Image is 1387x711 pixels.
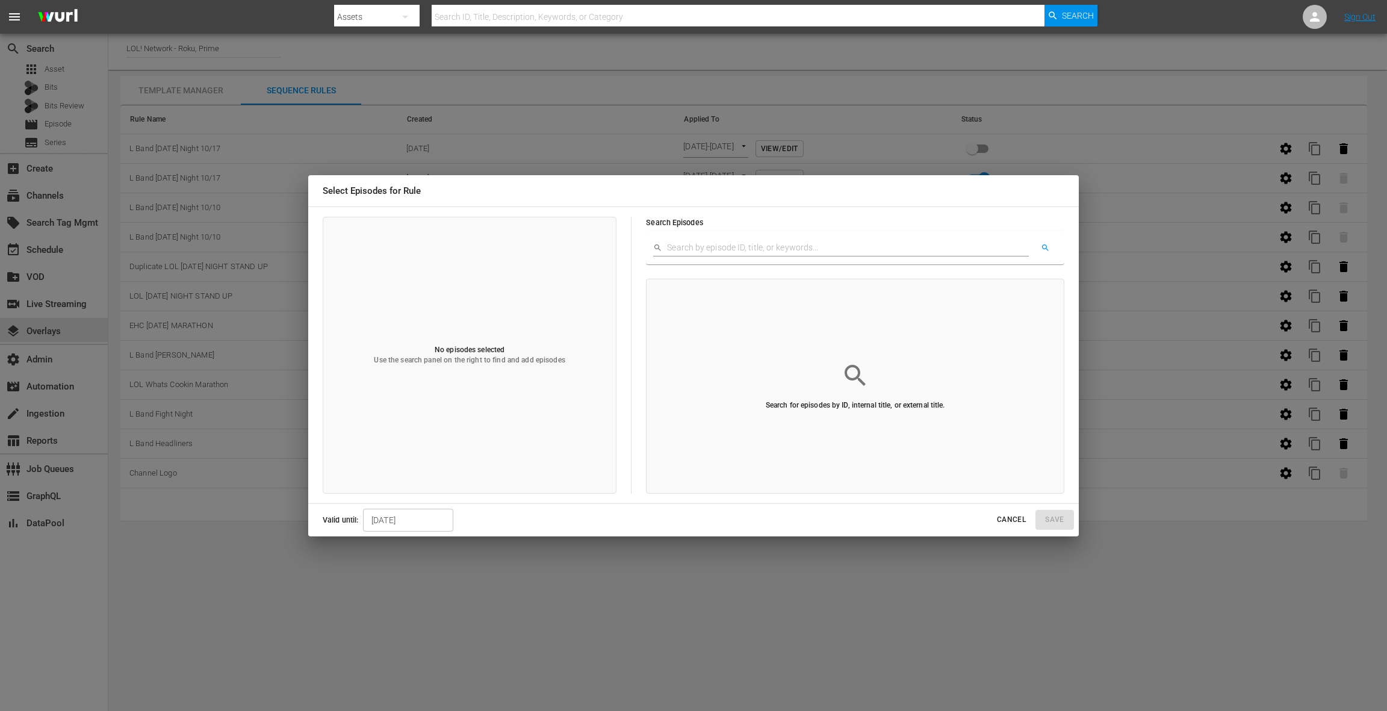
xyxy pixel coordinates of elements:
h5: Select Episodes for Rule [323,185,1064,197]
button: Cancel [992,510,1031,530]
p: No episodes selected [435,344,504,355]
span: Cancel [997,514,1026,526]
span: menu [7,10,22,24]
p: Use the search panel on the right to find and add episodes [374,355,565,365]
p: Search for episodes by ID, internal title, or external title. [766,400,945,411]
img: ans4CAIJ8jUAAAAAAAAAAAAAAAAAAAAAAAAgQb4GAAAAAAAAAAAAAAAAAAAAAAAAJMjXAAAAAAAAAAAAAAAAAAAAAAAAgAT5G... [29,3,87,31]
h6: Search Episodes [646,217,1064,229]
a: Sign Out [1344,12,1376,22]
input: Search by episode ID, title, or keywords... [667,239,1029,257]
h6: Valid until: [323,514,358,526]
span: Search [1062,5,1094,26]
